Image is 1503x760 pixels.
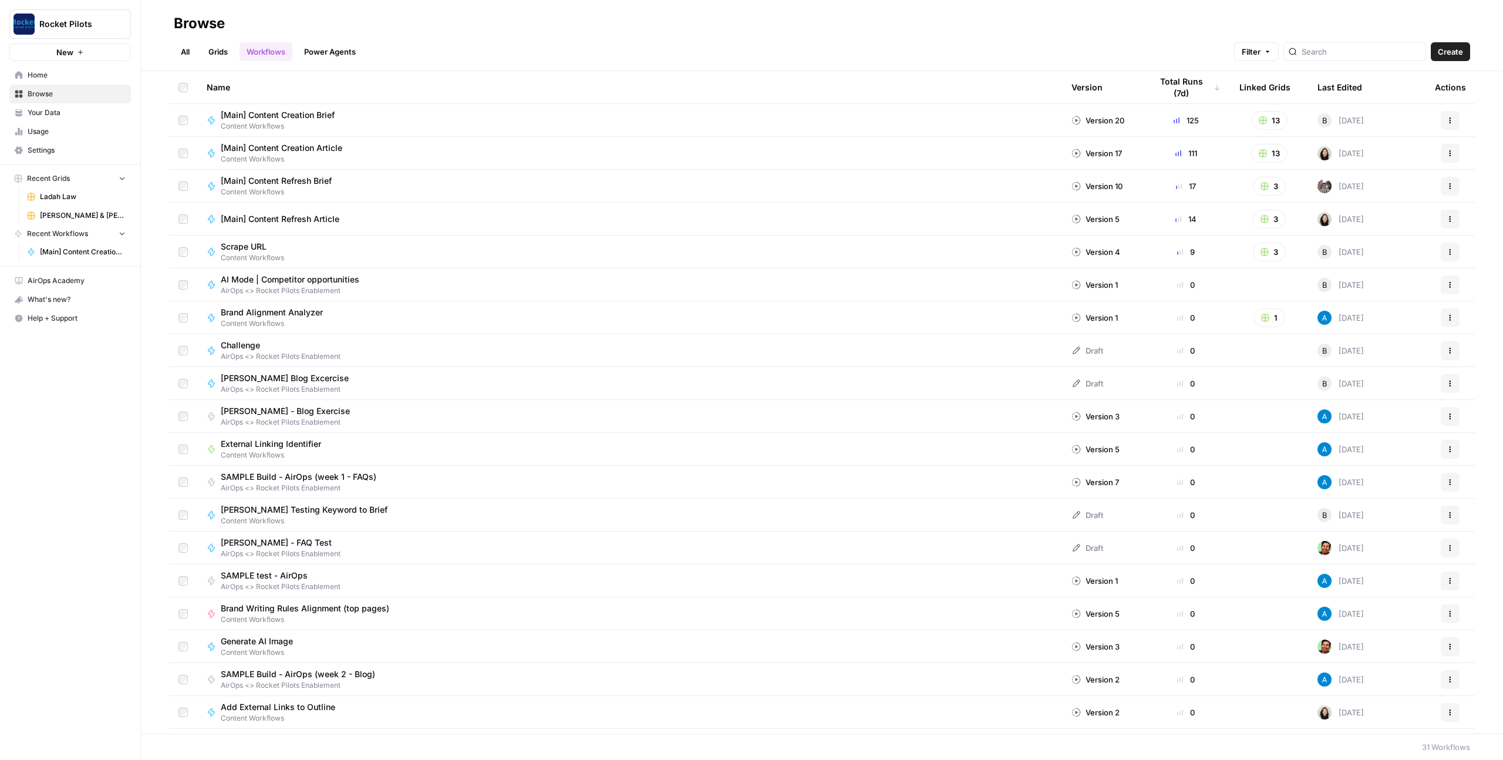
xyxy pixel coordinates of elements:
input: Search [1302,46,1421,58]
a: [Main] Content Creation Brief [22,243,131,261]
div: Last Edited [1317,71,1362,103]
span: Help + Support [28,313,126,324]
span: Content Workflows [221,187,341,197]
button: Recent Workflows [9,225,131,243]
div: 0 [1151,542,1221,554]
div: 14 [1151,213,1221,225]
a: Generate AI ImageContent Workflows [207,635,1053,658]
span: Create [1438,46,1463,58]
div: Version 3 [1071,411,1120,422]
a: [PERSON_NAME] Blog ExcerciseAirOps <> Rocket Pilots Enablement [207,372,1053,395]
div: Version 17 [1071,147,1122,159]
button: Filter [1234,42,1279,61]
span: Content Workflows [221,450,331,460]
div: Draft [1071,542,1103,554]
div: Total Runs (7d) [1151,71,1221,103]
span: Usage [28,126,126,137]
div: [DATE] [1317,146,1364,160]
div: Browse [174,14,225,33]
div: 0 [1151,378,1221,389]
div: Draft [1071,509,1103,521]
div: 0 [1151,674,1221,685]
span: [Main] Content Refresh Brief [221,175,332,187]
img: o3cqybgnmipr355j8nz4zpq1mc6x [1317,475,1332,489]
div: [DATE] [1317,475,1364,489]
div: 0 [1151,345,1221,357]
div: Linked Grids [1239,71,1290,103]
div: 0 [1151,575,1221,587]
div: 0 [1151,443,1221,455]
span: B [1322,246,1327,258]
a: SAMPLE Build - AirOps (week 1 - FAQs)AirOps <> Rocket Pilots Enablement [207,471,1053,493]
span: Content Workflows [221,253,284,263]
div: What's new? [10,291,130,308]
span: [PERSON_NAME] Blog Excercise [221,372,349,384]
button: 13 [1251,144,1288,163]
a: Grids [201,42,235,61]
a: [PERSON_NAME] - FAQ TestAirOps <> Rocket Pilots Enablement [207,537,1053,559]
span: [Main] Content Creation Brief [221,109,335,121]
span: [PERSON_NAME] - FAQ Test [221,537,332,549]
img: t5ef5oef8zpw1w4g2xghobes91mw [1317,705,1332,719]
span: Scrape URL [221,241,275,253]
span: Settings [28,145,126,156]
span: AirOps <> Rocket Pilots Enablement [221,483,386,493]
span: Content Workflows [221,516,397,526]
a: External Linking IdentifierContent Workflows [207,438,1053,460]
span: Content Workflows [221,154,352,164]
div: 0 [1151,279,1221,291]
button: 1 [1253,308,1285,327]
span: [PERSON_NAME] & [PERSON_NAME] [US_STATE] Car Accident Lawyers [40,210,126,221]
img: t5ef5oef8zpw1w4g2xghobes91mw [1317,212,1332,226]
span: Brand Writing Rules Alignment (top pages) [221,603,389,614]
span: Content Workflows [221,713,345,724]
a: [PERSON_NAME] - Blog ExerciseAirOps <> Rocket Pilots Enablement [207,405,1053,428]
span: Content Workflows [221,614,399,625]
div: 0 [1151,707,1221,718]
span: Add External Links to Outline [221,701,335,713]
div: 0 [1151,509,1221,521]
div: Version 3 [1071,641,1120,653]
a: Home [9,66,131,85]
span: AirOps <> Rocket Pilots Enablement [221,417,359,428]
img: o3cqybgnmipr355j8nz4zpq1mc6x [1317,409,1332,423]
span: Generate AI Image [221,635,293,647]
img: a2mlt6f1nb2jhzcjxsuraj5rj4vi [1317,179,1332,193]
a: SAMPLE Build - AirOps (week 2 - Blog)AirOps <> Rocket Pilots Enablement [207,668,1053,691]
button: New [9,43,131,61]
span: Challenge [221,339,331,351]
div: Version 2 [1071,674,1120,685]
span: Content Workflows [221,647,302,658]
span: AirOps <> Rocket Pilots Enablement [221,680,385,691]
div: Version 1 [1071,279,1118,291]
div: Version 2 [1071,707,1120,718]
button: 3 [1253,210,1286,228]
a: Settings [9,141,131,160]
span: External Linking Identifier [221,438,321,450]
button: Help + Support [9,309,131,328]
div: [DATE] [1317,574,1364,588]
a: [Main] Content Creation ArticleContent Workflows [207,142,1053,164]
div: 31 Workflows [1422,741,1470,753]
img: t5ef5oef8zpw1w4g2xghobes91mw [1317,146,1332,160]
div: 17 [1151,180,1221,192]
img: d1tj6q4qn00rgj0pg6jtyq0i5owx [1317,640,1332,654]
span: Rocket Pilots [39,18,110,30]
span: SAMPLE Build - AirOps (week 1 - FAQs) [221,471,376,483]
span: New [56,46,73,58]
a: AirOps Academy [9,271,131,290]
a: Brand Writing Rules Alignment (top pages)Content Workflows [207,603,1053,625]
button: 13 [1251,111,1288,130]
div: [DATE] [1317,245,1364,259]
a: AI Mode | Competitor opportunitiesAirOps <> Rocket Pilots Enablement [207,274,1053,296]
div: 9 [1151,246,1221,258]
div: Version 5 [1071,443,1120,455]
span: Ladah Law [40,191,126,202]
div: [DATE] [1317,311,1364,325]
a: Add External Links to OutlineContent Workflows [207,701,1053,724]
a: Browse [9,85,131,103]
span: [PERSON_NAME] Testing Keyword to Brief [221,504,387,516]
a: Scrape URLContent Workflows [207,241,1053,263]
span: AirOps <> Rocket Pilots Enablement [221,285,369,296]
img: d1tj6q4qn00rgj0pg6jtyq0i5owx [1317,541,1332,555]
